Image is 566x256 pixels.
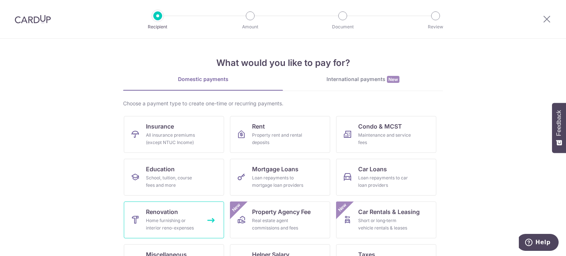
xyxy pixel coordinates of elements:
[146,165,175,173] span: Education
[283,76,443,83] div: International payments
[252,122,265,131] span: Rent
[230,201,330,238] a: Property Agency FeeReal estate agent commissions and feesNew
[358,131,411,146] div: Maintenance and service fees
[519,234,559,252] iframe: Opens a widget where you can find more information
[15,15,51,24] img: CardUp
[230,116,330,153] a: RentProperty rent and rental deposits
[556,110,562,136] span: Feedback
[124,116,224,153] a: InsuranceAll insurance premiums (except NTUC Income)
[336,159,436,196] a: Car LoansLoan repayments to car loan providers
[408,23,463,31] p: Review
[252,131,305,146] div: Property rent and rental deposits
[124,159,224,196] a: EducationSchool, tuition, course fees and more
[358,165,387,173] span: Car Loans
[146,122,174,131] span: Insurance
[146,207,178,216] span: Renovation
[387,76,399,83] span: New
[223,23,277,31] p: Amount
[252,165,298,173] span: Mortgage Loans
[336,116,436,153] a: Condo & MCSTMaintenance and service fees
[146,217,199,232] div: Home furnishing or interior reno-expenses
[252,217,305,232] div: Real estate agent commissions and fees
[146,131,199,146] div: All insurance premiums (except NTUC Income)
[123,100,443,107] div: Choose a payment type to create one-time or recurring payments.
[358,217,411,232] div: Short or long‑term vehicle rentals & leases
[336,201,436,238] a: Car Rentals & LeasingShort or long‑term vehicle rentals & leasesNew
[358,122,402,131] span: Condo & MCST
[230,201,242,214] span: New
[252,174,305,189] div: Loan repayments to mortgage loan providers
[130,23,185,31] p: Recipient
[552,103,566,153] button: Feedback - Show survey
[315,23,370,31] p: Document
[252,207,311,216] span: Property Agency Fee
[124,201,224,238] a: RenovationHome furnishing or interior reno-expenses
[123,56,443,70] h4: What would you like to pay for?
[146,174,199,189] div: School, tuition, course fees and more
[336,201,349,214] span: New
[358,207,420,216] span: Car Rentals & Leasing
[123,76,283,83] div: Domestic payments
[230,159,330,196] a: Mortgage LoansLoan repayments to mortgage loan providers
[358,174,411,189] div: Loan repayments to car loan providers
